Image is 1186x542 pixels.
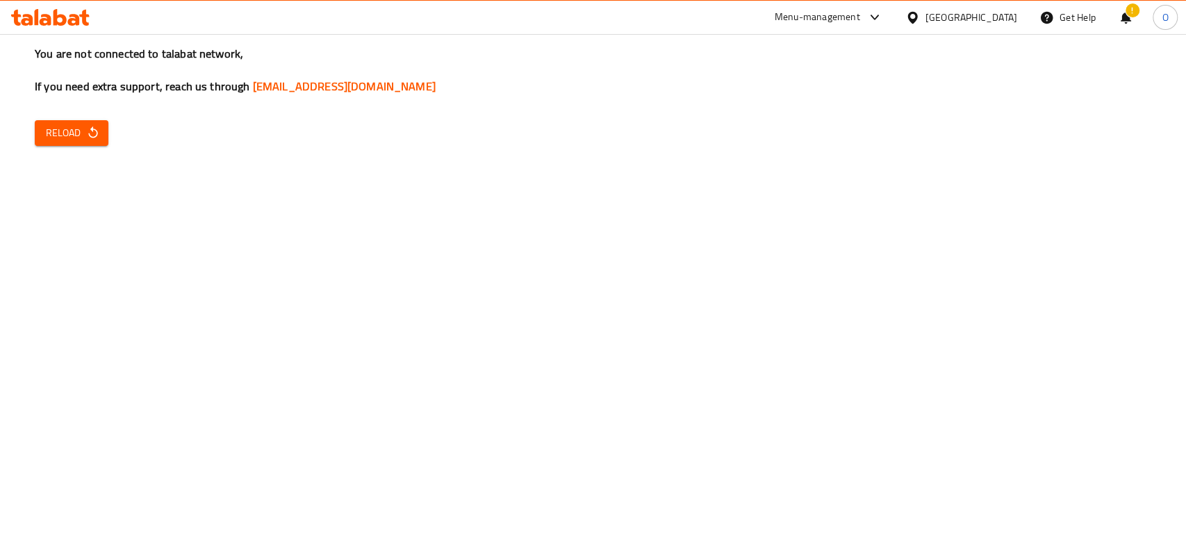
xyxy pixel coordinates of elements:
[253,76,436,97] a: [EMAIL_ADDRESS][DOMAIN_NAME]
[1162,10,1168,25] span: O
[925,10,1017,25] div: [GEOGRAPHIC_DATA]
[46,124,97,142] span: Reload
[35,46,1151,95] h3: You are not connected to talabat network, If you need extra support, reach us through
[775,9,860,26] div: Menu-management
[35,120,108,146] button: Reload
